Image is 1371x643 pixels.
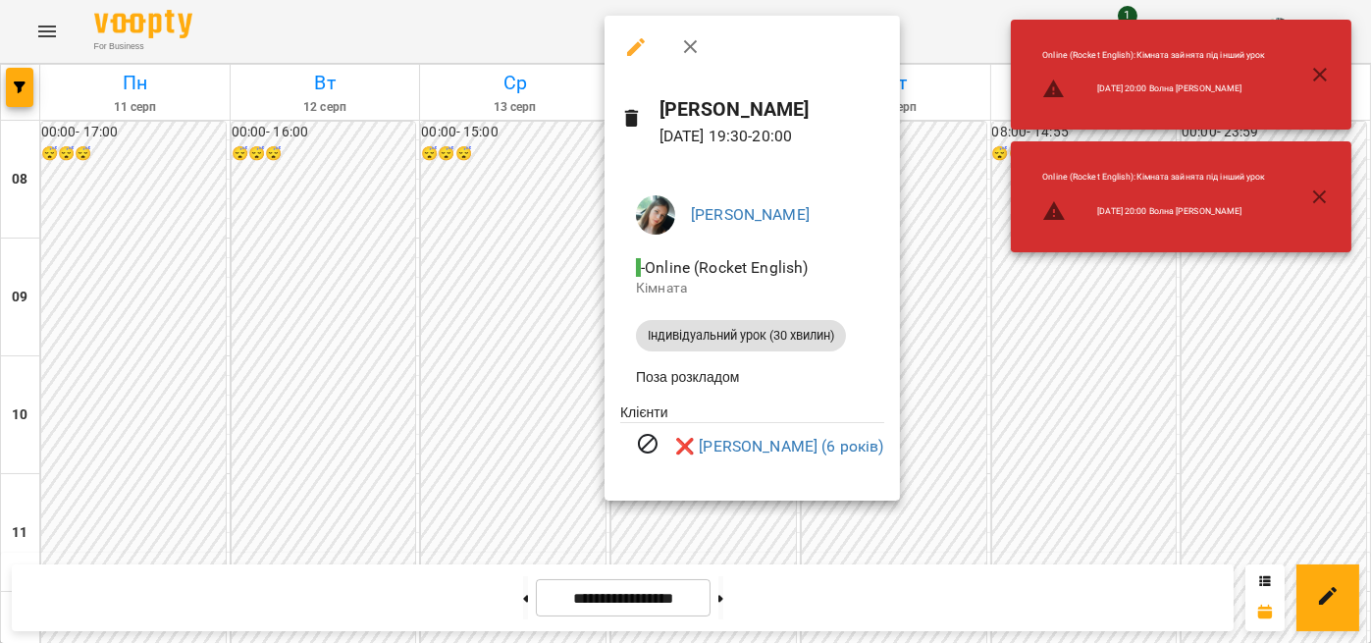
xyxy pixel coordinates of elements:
h6: [PERSON_NAME] [659,94,884,125]
li: Online (Rocket English) : Кімната зайнята під інший урок [1027,163,1281,191]
p: Кімната [636,279,869,298]
li: [DATE] 20:00 Волна [PERSON_NAME] [1027,191,1281,231]
img: 6404d22b0651f936bd5720d408d3365d.jpg [636,195,675,235]
span: - Online (Rocket English) [636,258,813,277]
li: Online (Rocket English) : Кімната зайнята під інший урок [1027,41,1281,70]
p: [DATE] 19:30 - 20:00 [659,125,884,148]
li: Поза розкладом [620,359,884,395]
svg: Візит скасовано [636,432,659,455]
a: ❌ [PERSON_NAME] (6 років) [675,435,884,458]
ul: Клієнти [620,402,884,478]
li: [DATE] 20:00 Волна [PERSON_NAME] [1027,70,1281,109]
span: Індивідуальний урок (30 хвилин) [636,327,846,345]
a: [PERSON_NAME] [691,205,810,224]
